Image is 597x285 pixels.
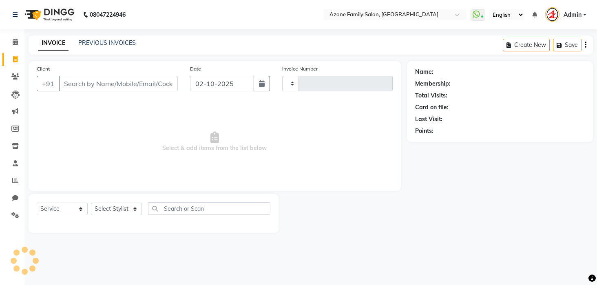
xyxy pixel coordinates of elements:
div: Points: [415,127,433,135]
div: Name: [415,68,433,76]
button: +91 [37,76,60,91]
div: Membership: [415,80,451,88]
button: Create New [503,39,550,51]
label: Date [190,65,201,73]
b: 08047224946 [90,3,126,26]
input: Search or Scan [148,202,270,215]
div: Card on file: [415,103,449,112]
div: Total Visits: [415,91,447,100]
input: Search by Name/Mobile/Email/Code [59,76,178,91]
label: Client [37,65,50,73]
a: INVOICE [38,36,69,51]
img: logo [21,3,77,26]
a: PREVIOUS INVOICES [78,39,136,46]
img: Admin [545,7,559,22]
label: Invoice Number [282,65,318,73]
button: Save [553,39,582,51]
span: Admin [564,11,582,19]
div: Last Visit: [415,115,442,124]
span: Select & add items from the list below [37,101,393,183]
